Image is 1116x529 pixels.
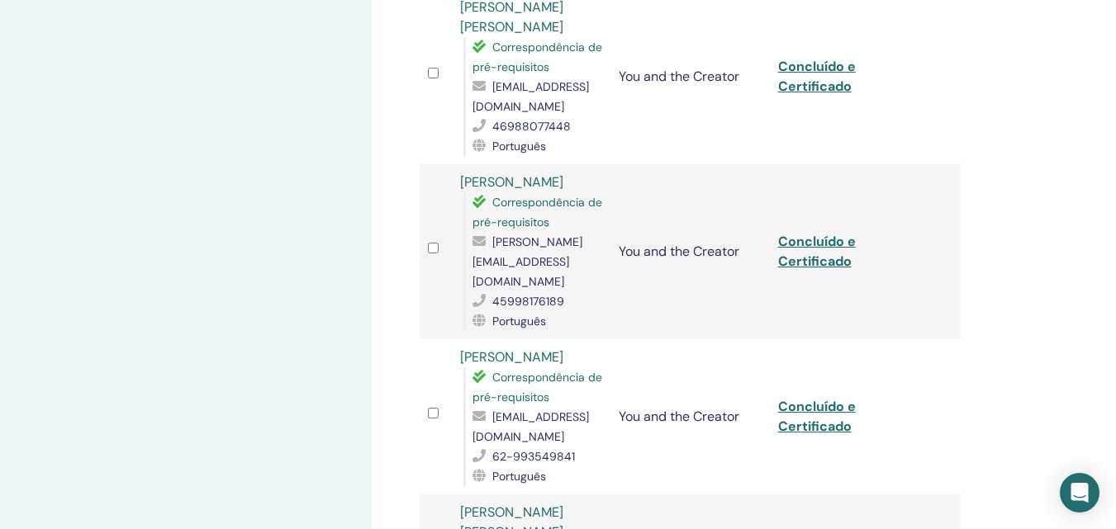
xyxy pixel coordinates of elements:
[610,339,770,494] td: You and the Creator
[492,294,564,309] span: 45998176189
[473,79,589,114] span: [EMAIL_ADDRESS][DOMAIN_NAME]
[492,119,571,134] span: 46988077448
[460,173,563,191] a: [PERSON_NAME]
[492,314,546,328] span: Português
[473,234,582,289] span: [PERSON_NAME][EMAIL_ADDRESS][DOMAIN_NAME]
[473,370,602,404] span: Correspondência de pré-requisitos
[492,449,575,464] span: 62-993549841
[778,233,856,270] a: Concluído e Certificado
[492,139,546,154] span: Português
[1060,473,1099,512] div: Open Intercom Messenger
[473,40,602,74] span: Correspondência de pré-requisitos
[778,58,856,95] a: Concluído e Certificado
[473,409,589,444] span: [EMAIL_ADDRESS][DOMAIN_NAME]
[492,469,546,484] span: Português
[473,195,602,229] span: Correspondência de pré-requisitos
[778,398,856,435] a: Concluído e Certificado
[610,164,770,339] td: You and the Creator
[460,348,563,366] a: [PERSON_NAME]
